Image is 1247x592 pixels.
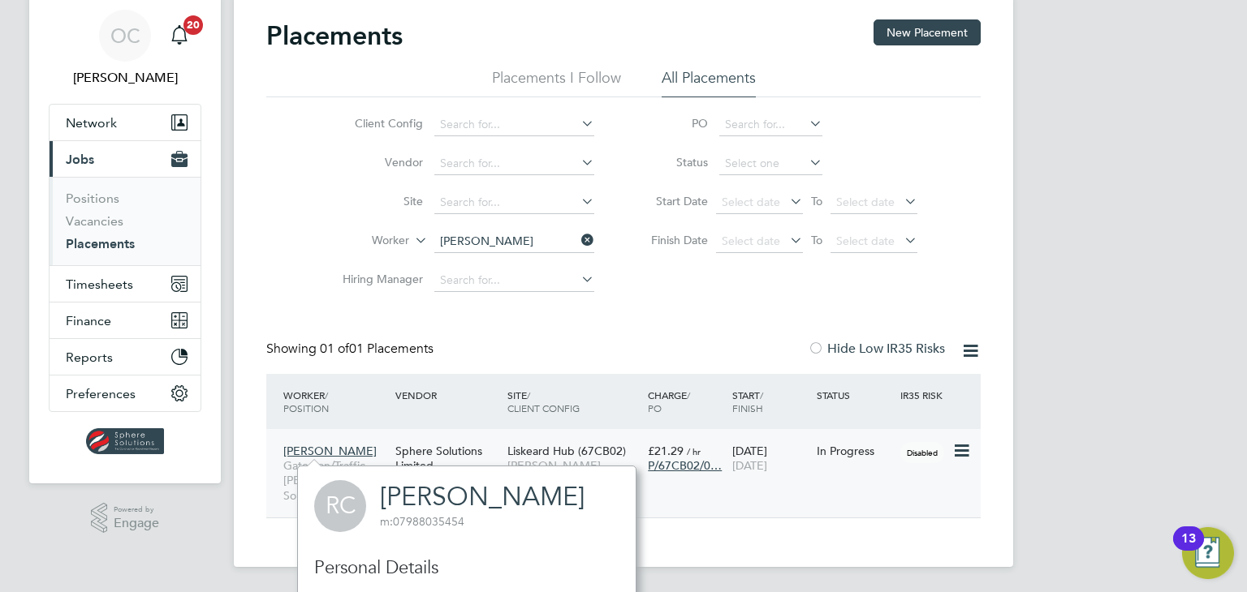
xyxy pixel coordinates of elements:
input: Search for... [434,114,594,136]
img: spheresolutions-logo-retina.png [86,428,165,454]
span: / PO [648,388,690,414]
span: [PERSON_NAME] [283,444,377,458]
a: Vacancies [66,213,123,229]
h2: Placements [266,19,403,52]
input: Search for... [434,269,594,292]
button: Jobs [50,141,201,177]
span: £21.29 [648,444,684,458]
div: 13 [1181,538,1196,560]
label: Hide Low IR35 Risks [808,341,945,357]
div: Worker [279,380,391,423]
div: Site [503,380,644,423]
button: Timesheets [50,266,201,302]
span: To [806,230,827,251]
a: [PERSON_NAME]Gateman/Traffic [PERSON_NAME] South 2025Sphere Solutions LimitedLiskeard Hub (67CB02... [279,435,981,448]
span: P/67CB02/0… [648,458,722,473]
a: Go to home page [49,428,201,454]
a: 20 [163,10,196,62]
div: IR35 Risk [896,380,952,410]
span: Select date [836,234,895,248]
span: / Position [283,388,329,414]
div: Showing [266,341,437,358]
input: Search for... [434,230,594,253]
label: Vendor [330,155,423,169]
label: Client Config [330,116,423,131]
div: Start [728,380,813,423]
span: 01 of [320,341,349,357]
button: Network [50,105,201,140]
a: Positions [66,191,119,206]
span: Finance [66,313,111,328]
span: Engage [114,517,159,530]
span: Reports [66,350,113,365]
span: Select date [836,195,895,209]
button: Finance [50,302,201,338]
span: 07988035454 [380,514,464,529]
span: Select date [722,195,780,209]
span: RC [314,480,366,532]
div: Vendor [391,380,503,410]
div: [DATE] [728,435,813,481]
button: New Placement [874,19,981,45]
span: 01 Placements [320,341,434,357]
div: Sphere Solutions Limited [391,435,503,481]
a: OC[PERSON_NAME] [49,10,201,88]
button: Reports [50,339,201,375]
div: Jobs [50,177,201,265]
span: / Client Config [507,388,580,414]
input: Select one [719,152,822,175]
span: / Finish [732,388,763,414]
span: m: [380,514,393,529]
span: [DATE] [732,458,767,473]
label: Hiring Manager [330,272,423,286]
label: Site [330,194,423,208]
span: Liskeard Hub (67CB02) [507,444,626,458]
span: Timesheets [66,277,133,292]
label: PO [635,116,708,131]
span: To [806,191,827,212]
span: / hr [687,445,701,457]
label: Start Date [635,194,708,208]
li: All Placements [662,68,756,97]
input: Search for... [434,152,594,175]
span: 20 [183,15,203,35]
span: Disabled [900,442,944,463]
li: Placements I Follow [492,68,621,97]
div: Status [813,380,897,410]
a: Powered byEngage [91,503,160,534]
button: Preferences [50,375,201,411]
button: Open Resource Center, 13 new notifications [1182,527,1234,579]
span: Jobs [66,152,94,167]
span: Gateman/Traffic [PERSON_NAME] South 2025 [283,458,387,503]
span: Ollie Clarke [49,68,201,88]
div: In Progress [817,444,893,458]
span: [PERSON_NAME] Construction - South [507,458,640,487]
span: Network [66,115,117,131]
span: Powered by [114,503,159,517]
label: Worker [316,233,409,249]
label: Status [635,155,708,169]
span: Preferences [66,386,136,401]
a: [PERSON_NAME] [380,481,585,513]
h3: Personal Details [314,556,619,580]
span: Select date [722,234,780,248]
label: Finish Date [635,233,708,247]
input: Search for... [434,191,594,214]
div: Charge [644,380,728,423]
span: OC [110,25,140,46]
a: Placements [66,236,135,251]
input: Search for... [719,114,822,136]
